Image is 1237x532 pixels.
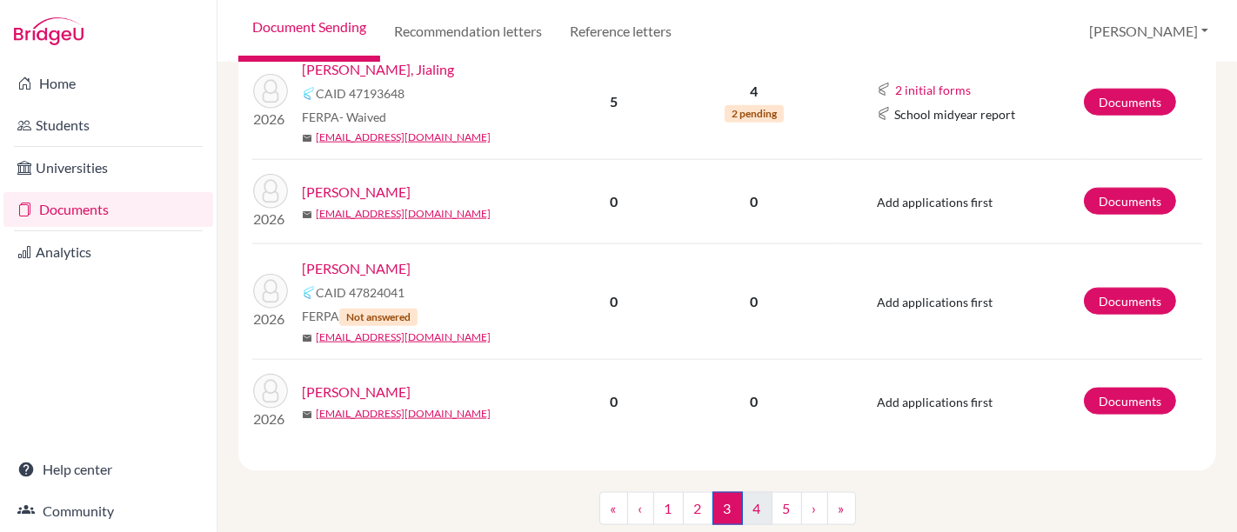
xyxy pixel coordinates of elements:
span: - Waived [339,110,386,124]
span: Add applications first [877,395,993,409]
a: [PERSON_NAME] [302,182,411,203]
span: Add applications first [877,195,993,209]
p: 0 [673,291,834,312]
p: 0 [673,191,834,212]
a: Analytics [3,235,213,269]
a: Documents [1084,188,1176,215]
a: Documents [1084,388,1176,415]
b: 0 [610,193,618,209]
a: Documents [3,192,213,227]
span: 3 [712,492,743,525]
a: [EMAIL_ADDRESS][DOMAIN_NAME] [316,130,491,145]
img: Masdal, Louise [253,374,288,409]
a: Help center [3,452,213,487]
p: 2026 [253,309,288,329]
span: School midyear report [894,105,1015,123]
b: 5 [610,93,618,110]
b: 0 [610,293,618,309]
span: mail [302,333,312,343]
img: Maia, Beatriz [253,274,288,309]
a: [PERSON_NAME] [302,382,411,402]
a: [PERSON_NAME], Jialing [302,59,454,80]
span: FERPA [302,307,418,326]
a: Universities [3,150,213,185]
a: 4 [742,492,772,525]
a: [PERSON_NAME] [302,258,411,279]
a: › [801,492,828,525]
img: Common App logo [877,107,891,121]
a: [EMAIL_ADDRESS][DOMAIN_NAME] [316,329,491,345]
a: [EMAIL_ADDRESS][DOMAIN_NAME] [316,206,491,222]
img: Common App logo [302,286,316,300]
img: Luiza Ye, Jialing [253,74,288,109]
img: Bridge-U [14,17,84,45]
button: 2 initial forms [894,80,972,100]
a: Community [3,494,213,529]
span: CAID 47193648 [316,84,405,103]
p: 2026 [253,409,288,429]
a: Students [3,108,213,143]
a: [EMAIL_ADDRESS][DOMAIN_NAME] [316,406,491,422]
b: 0 [610,393,618,409]
span: mail [302,209,312,220]
span: 2 pending [725,105,784,123]
img: Common App logo [302,87,316,101]
p: 4 [673,81,834,102]
a: 5 [772,492,802,525]
a: ‹ [627,492,654,525]
p: 2026 [253,209,288,229]
p: 2026 [253,109,288,130]
a: Documents [1084,288,1176,315]
img: Common App logo [877,83,891,96]
span: mail [302,133,312,143]
span: mail [302,409,312,420]
span: Add applications first [877,295,993,309]
span: CAID 47824041 [316,283,405,302]
img: Macedo, Yuri [253,174,288,209]
a: 1 [653,492,684,525]
p: 0 [673,391,834,412]
span: Not answered [339,309,418,326]
a: Home [3,66,213,101]
a: » [827,492,856,525]
a: Documents [1084,89,1176,116]
a: « [599,492,628,525]
a: 2 [683,492,713,525]
span: FERPA [302,108,386,126]
button: [PERSON_NAME] [1081,15,1216,48]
